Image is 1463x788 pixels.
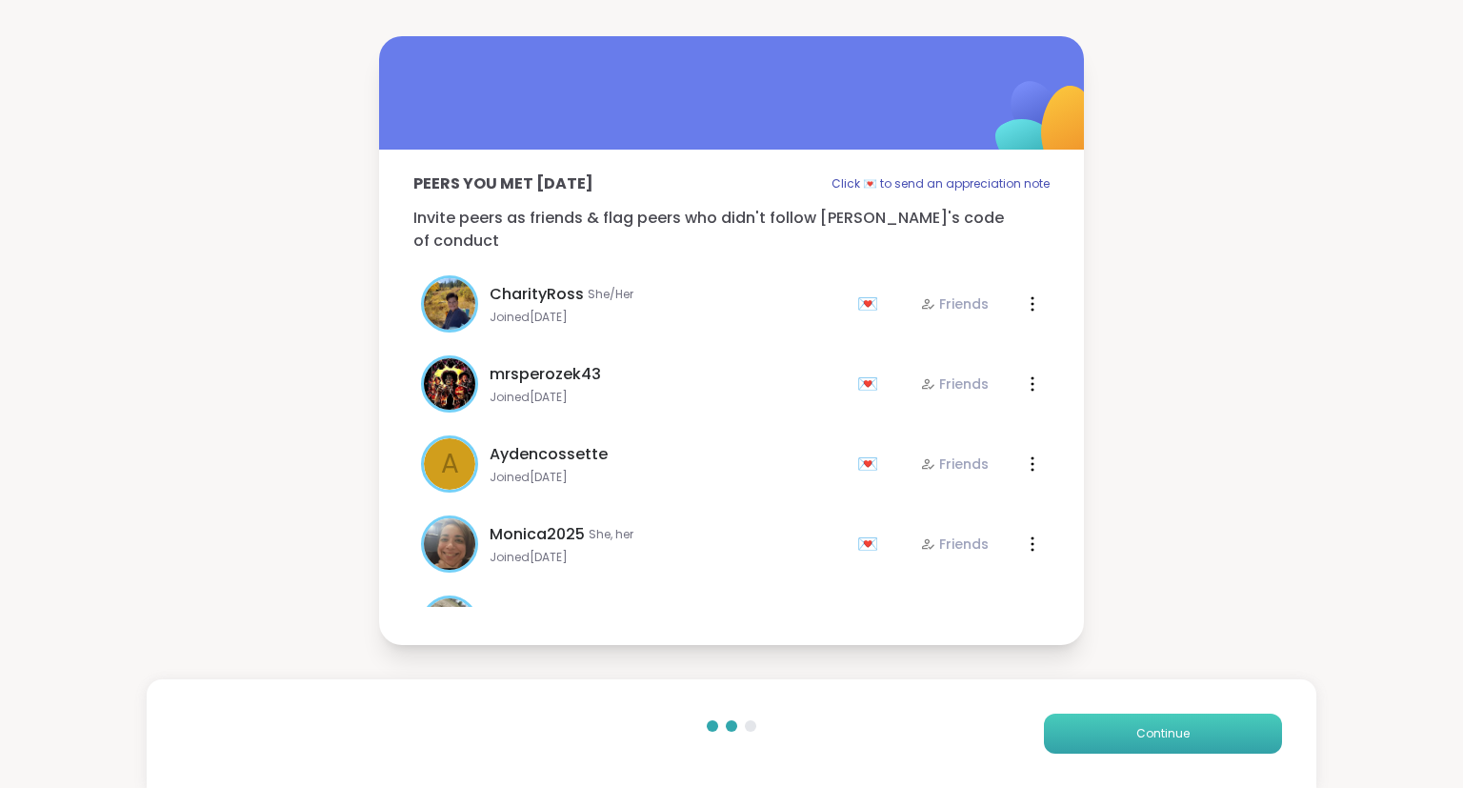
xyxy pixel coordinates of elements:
span: Joined [DATE] [490,390,846,405]
div: Friends [920,455,989,474]
img: Amie89 [424,598,475,650]
span: CharityRoss [490,283,584,306]
p: Click 💌 to send an appreciation note [832,172,1050,195]
button: Continue [1044,714,1282,754]
p: Peers you met [DATE] [413,172,593,195]
span: A [441,444,459,484]
span: She/Her [588,287,633,302]
p: Invite peers as friends & flag peers who didn't follow [PERSON_NAME]'s code of conduct [413,207,1050,253]
img: CharityRoss [424,278,475,330]
div: 💌 [857,369,886,399]
span: Continue [1136,725,1190,742]
span: Monica2025 [490,523,585,546]
div: 💌 [857,449,886,479]
span: She, her [589,527,633,542]
span: Joined [DATE] [490,310,846,325]
img: Monica2025 [424,518,475,570]
span: Amie89 [490,603,548,626]
img: ShareWell Logomark [951,31,1140,221]
div: Friends [920,535,989,554]
span: Joined [DATE] [490,550,846,565]
div: 💌 [857,289,886,319]
span: mrsperozek43 [490,363,601,386]
span: Aydencossette [490,443,608,466]
div: 💌 [857,529,886,559]
div: Friends [920,374,989,394]
img: mrsperozek43 [424,358,475,410]
div: Friends [920,294,989,313]
span: Joined [DATE] [490,470,846,485]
